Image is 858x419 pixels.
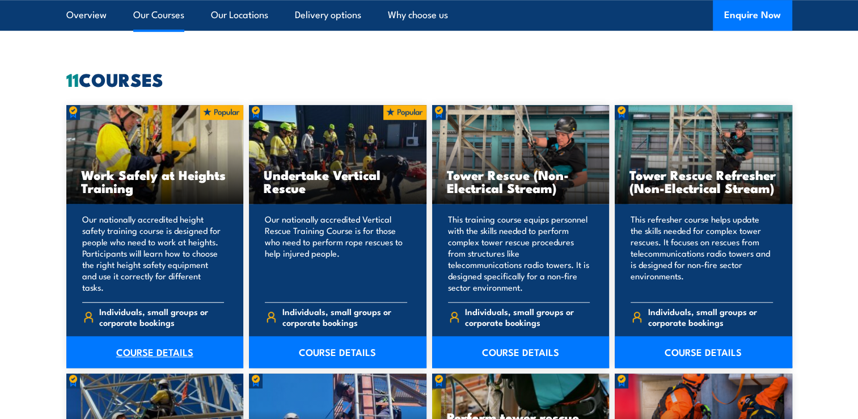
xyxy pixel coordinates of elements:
[265,213,407,293] p: Our nationally accredited Vertical Rescue Training Course is for those who need to perform rope r...
[648,306,773,328] span: Individuals, small groups or corporate bookings
[282,306,407,328] span: Individuals, small groups or corporate bookings
[81,168,229,194] h3: Work Safely at Heights Training
[66,71,792,87] h2: COURSES
[82,213,225,293] p: Our nationally accredited height safety training course is designed for people who need to work a...
[66,336,244,368] a: COURSE DETAILS
[66,65,79,93] strong: 11
[465,306,590,328] span: Individuals, small groups or corporate bookings
[615,336,792,368] a: COURSE DETAILS
[631,213,773,293] p: This refresher course helps update the skills needed for complex tower rescues. It focuses on res...
[448,213,590,293] p: This training course equips personnel with the skills needed to perform complex tower rescue proc...
[264,168,412,194] h3: Undertake Vertical Rescue
[99,306,224,328] span: Individuals, small groups or corporate bookings
[447,168,595,194] h3: Tower Rescue (Non-Electrical Stream)
[432,336,610,368] a: COURSE DETAILS
[249,336,426,368] a: COURSE DETAILS
[629,168,777,194] h3: Tower Rescue Refresher (Non-Electrical Stream)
